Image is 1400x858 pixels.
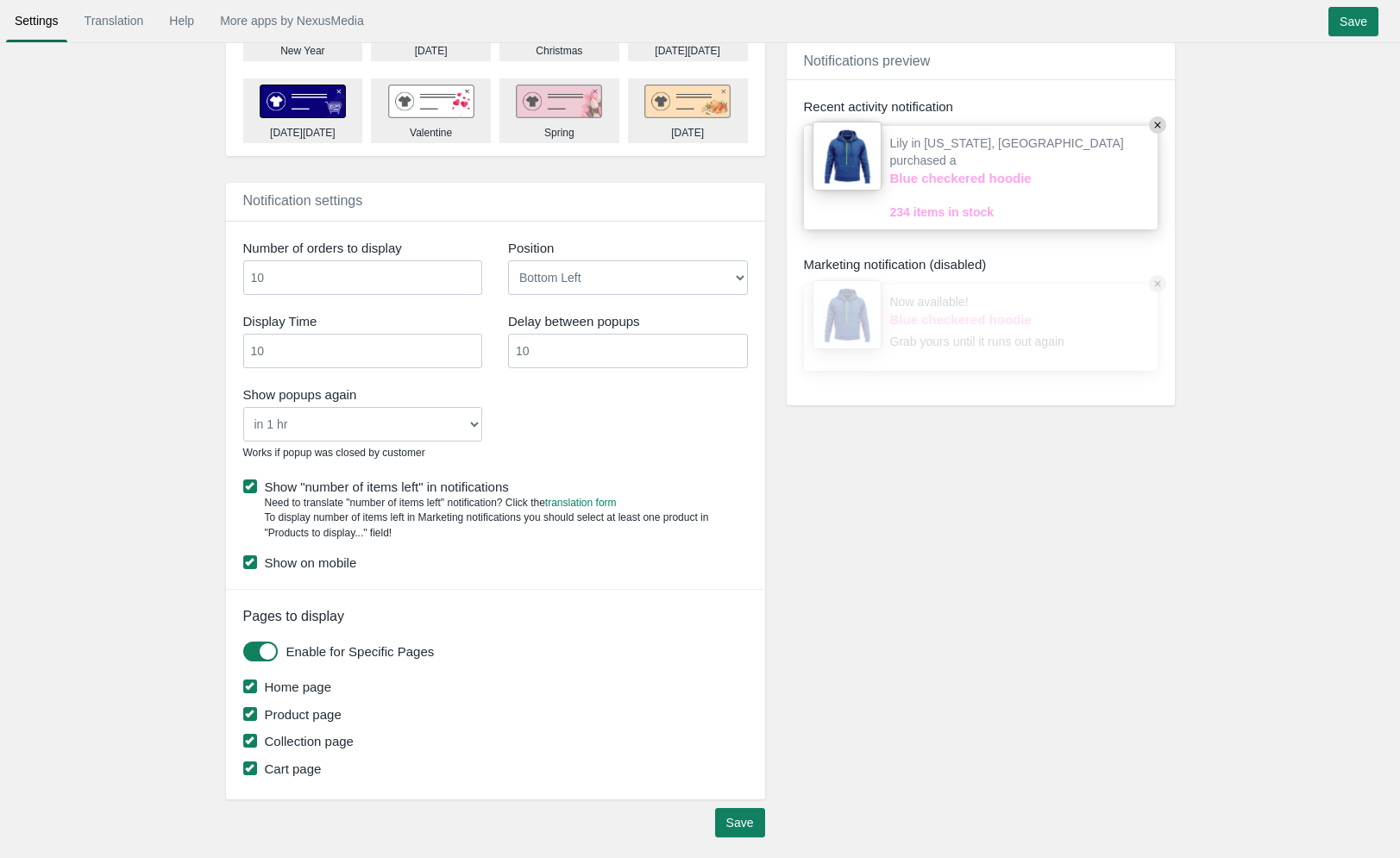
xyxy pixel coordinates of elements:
[415,44,448,59] div: [DATE]
[243,239,483,257] label: Number of orders to display
[388,85,474,119] img: valentine.png
[516,85,602,119] img: spring.png
[890,293,1071,362] div: Now available! Grab yours until it runs out again
[655,44,720,59] div: [DATE][DATE]
[243,678,752,696] label: Home page
[280,44,324,59] div: New Year
[804,53,931,68] span: Notifications preview
[270,126,336,141] div: [DATE][DATE]
[890,135,1149,204] div: Lily in [US_STATE], [GEOGRAPHIC_DATA] purchased a
[243,312,483,330] label: Display Time
[260,85,346,119] img: cyber_monday.png
[286,642,739,661] label: Enable for Specific Pages
[508,239,748,257] label: Position
[508,312,748,330] label: Delay between popups
[243,478,748,496] label: Show "number of items left" in notifications
[6,5,67,36] a: Settings
[804,97,1158,116] div: Recent activity notification
[243,760,752,778] label: Cart page
[243,705,752,723] label: Product page
[813,122,882,191] img: 80x80_sample.jpg
[211,5,373,36] a: More apps by NexusMedia
[1328,7,1378,36] input: Save
[160,5,203,36] a: Help
[890,310,1071,329] a: Blue checkered hoodie
[243,554,748,572] label: Show on mobile
[544,126,574,141] div: Spring
[243,496,748,540] div: Need to translate "number of items left" notification? Click the To display number of items left ...
[243,193,363,208] span: Notification settings
[813,280,882,349] img: 80x80_sample.jpg
[410,126,452,141] div: Valentine
[545,497,617,509] a: translation form
[890,169,1071,187] a: Blue checkered hoodie
[230,607,765,627] div: Pages to display
[671,126,704,141] div: [DATE]
[243,334,483,368] input: Display Time
[644,85,731,119] img: thanksgiving.png
[536,44,582,59] div: Christmas
[508,334,748,368] input: Interval Time
[76,5,153,36] a: Translation
[715,808,765,837] input: Save
[243,385,483,404] label: Show popups again
[890,204,995,221] span: 234 items in stock
[243,732,752,750] label: Collection page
